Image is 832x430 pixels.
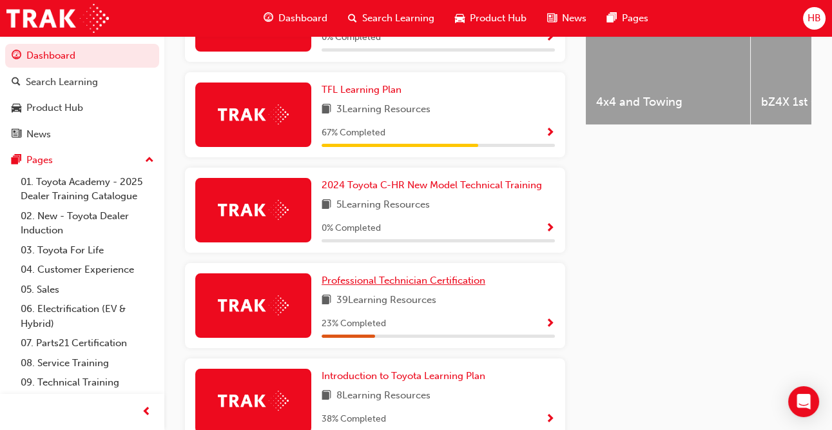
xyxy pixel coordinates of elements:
span: 8 Learning Resources [336,388,431,404]
span: prev-icon [142,404,151,420]
button: DashboardSearch LearningProduct HubNews [5,41,159,148]
span: 3 Learning Resources [336,102,431,118]
button: Pages [5,148,159,172]
span: book-icon [322,388,331,404]
a: pages-iconPages [597,5,659,32]
span: Dashboard [278,11,327,26]
a: news-iconNews [537,5,597,32]
span: news-icon [547,10,557,26]
span: 0 % Completed [322,221,381,236]
span: news-icon [12,129,21,141]
span: 4x4 and Towing [596,95,740,110]
button: Show Progress [545,411,555,427]
a: 07. Parts21 Certification [15,333,159,353]
button: HB [803,7,826,30]
span: 39 Learning Resources [336,293,436,309]
span: 67 % Completed [322,126,385,141]
span: News [562,11,586,26]
a: car-iconProduct Hub [445,5,537,32]
span: Show Progress [545,223,555,235]
span: Product Hub [470,11,527,26]
span: book-icon [322,293,331,309]
span: search-icon [12,77,21,88]
a: 09. Technical Training [15,373,159,393]
span: Show Progress [545,414,555,425]
span: 23 % Completed [322,317,386,331]
img: Trak [6,4,109,33]
span: 5 Learning Resources [336,197,430,213]
span: book-icon [322,102,331,118]
img: Trak [218,391,289,411]
a: search-iconSearch Learning [338,5,445,32]
span: 0 % Completed [322,30,381,45]
a: 10. TUNE Rev-Up Training [15,393,159,413]
a: 2024 Toyota C-HR New Model Technical Training [322,178,547,193]
span: Search Learning [362,11,434,26]
span: 38 % Completed [322,412,386,427]
span: Show Progress [545,32,555,44]
span: Show Progress [545,128,555,139]
span: HB [808,11,821,26]
div: Search Learning [26,75,98,90]
a: News [5,122,159,146]
div: Product Hub [26,101,83,115]
span: search-icon [348,10,357,26]
button: Show Progress [545,220,555,237]
a: TFL Learning Plan [322,83,407,97]
button: Show Progress [545,125,555,141]
a: Search Learning [5,70,159,94]
span: Introduction to Toyota Learning Plan [322,370,485,382]
div: Open Intercom Messenger [788,386,819,417]
a: Professional Technician Certification [322,273,490,288]
img: Trak [218,104,289,124]
span: Pages [622,11,648,26]
button: Show Progress [545,30,555,46]
span: guage-icon [12,50,21,62]
span: Professional Technician Certification [322,275,485,286]
a: Introduction to Toyota Learning Plan [322,369,490,384]
span: book-icon [322,197,331,213]
span: TFL Learning Plan [322,84,401,95]
div: News [26,127,51,142]
span: car-icon [455,10,465,26]
a: 08. Service Training [15,353,159,373]
span: pages-icon [607,10,617,26]
span: pages-icon [12,155,21,166]
span: up-icon [145,152,154,169]
div: Pages [26,153,53,168]
span: guage-icon [264,10,273,26]
a: Dashboard [5,44,159,68]
a: Product Hub [5,96,159,120]
a: 06. Electrification (EV & Hybrid) [15,299,159,333]
span: car-icon [12,103,21,114]
a: 03. Toyota For Life [15,240,159,260]
img: Trak [218,200,289,220]
img: Trak [218,295,289,315]
a: 02. New - Toyota Dealer Induction [15,206,159,240]
span: 2024 Toyota C-HR New Model Technical Training [322,179,542,191]
a: 05. Sales [15,280,159,300]
a: 04. Customer Experience [15,260,159,280]
button: Show Progress [545,316,555,332]
span: Show Progress [545,318,555,330]
a: 01. Toyota Academy - 2025 Dealer Training Catalogue [15,172,159,206]
a: guage-iconDashboard [253,5,338,32]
